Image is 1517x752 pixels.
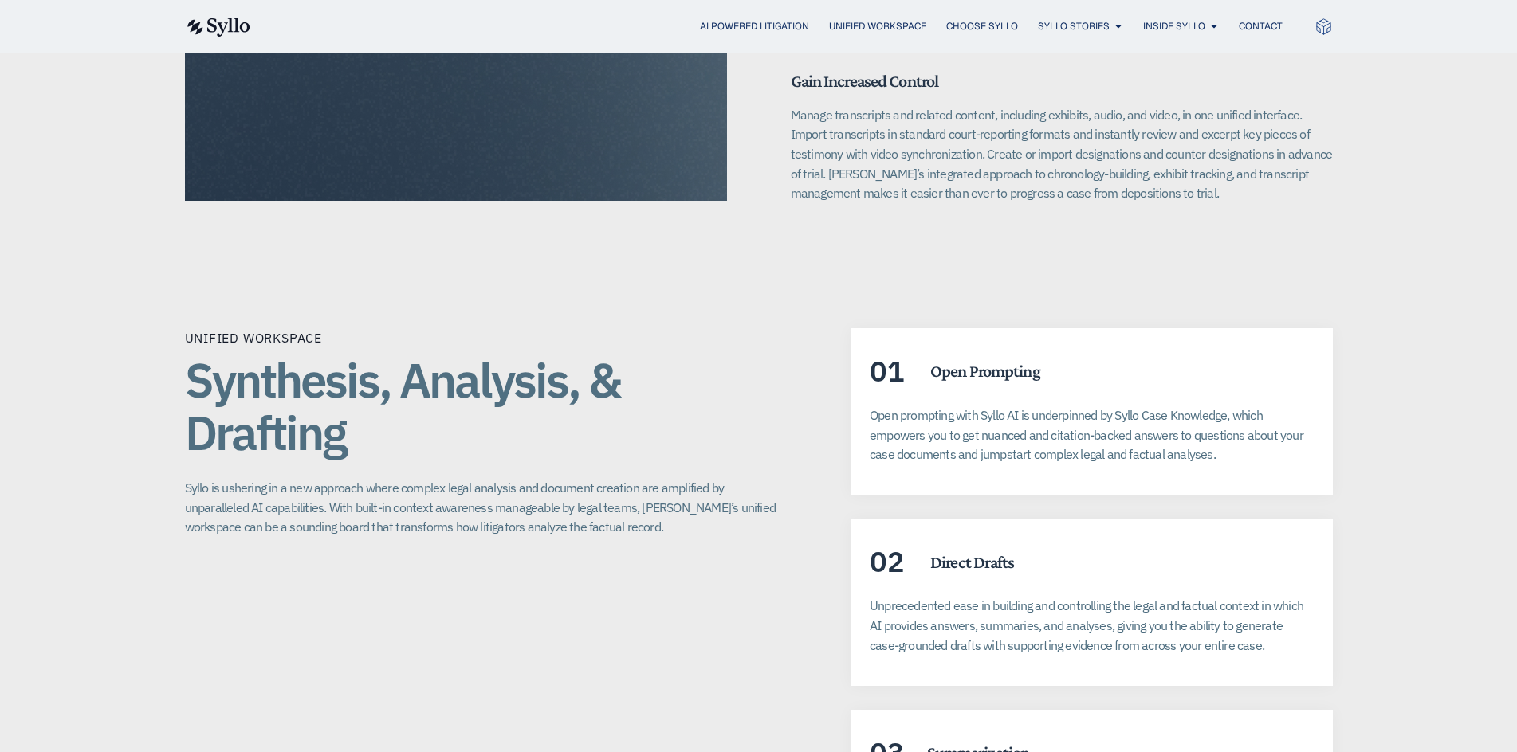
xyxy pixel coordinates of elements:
[930,552,1015,573] h5: Direct Drafts
[946,19,1018,33] a: Choose Syllo
[791,105,1333,203] p: Manage transcripts and related content, including exhibits, audio, and video, in one unified inte...
[930,361,1040,382] h5: Open Prompting
[700,19,809,33] a: AI Powered Litigation
[1038,19,1110,33] a: Syllo Stories
[282,19,1283,34] div: Menu Toggle
[1239,19,1283,33] a: Contact
[870,542,905,580] span: 02
[870,596,1313,655] p: Unprecedented ease in building and controlling the legal and factual context in which AI provides...
[1143,19,1205,33] a: Inside Syllo
[185,354,788,459] h1: Synthesis, Analysis, & Drafting
[829,19,926,33] a: Unified Workspace
[185,478,788,537] p: Syllo is ushering in a new approach where complex legal analysis and document creation are amplif...
[791,71,939,91] span: Gain Increased Control
[282,19,1283,34] nav: Menu
[185,328,788,347] p: Unified Workspace
[870,405,1313,464] p: Open prompting with Syllo AI is underpinned by Syllo Case Knowledge, which empowers you to get nu...
[185,18,250,37] img: syllo
[870,352,905,390] span: 01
